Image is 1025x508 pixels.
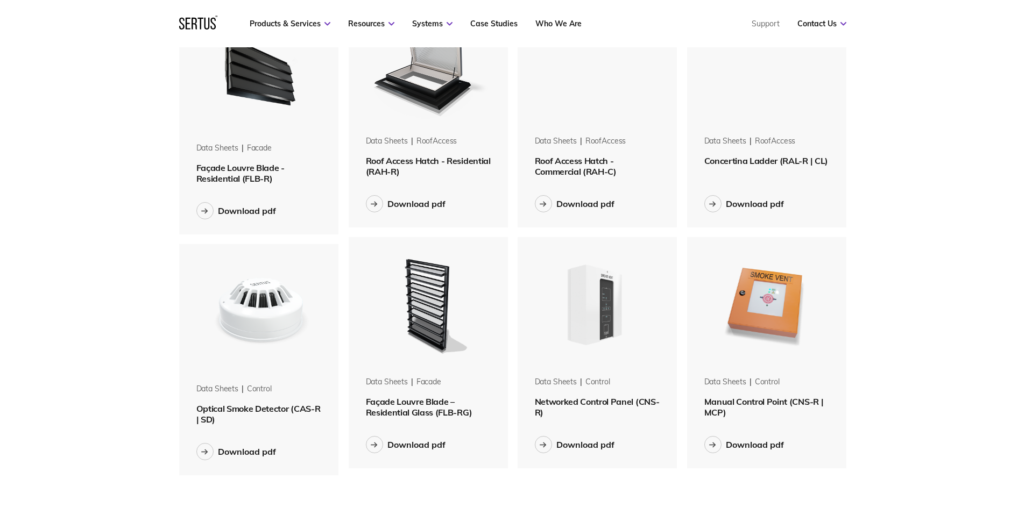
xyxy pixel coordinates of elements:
button: Download pdf [535,195,614,212]
div: Data Sheets [535,377,577,388]
div: control [755,377,780,388]
span: Roof Access Hatch - Commercial (RAH-C) [535,155,617,177]
div: control [585,377,610,388]
div: Data Sheets [196,143,238,154]
div: Download pdf [218,205,276,216]
div: Download pdf [556,198,614,209]
button: Download pdf [704,436,784,453]
span: Manual Control Point (CNS-R | MCP) [704,396,824,418]
a: Systems [412,19,453,28]
span: Optical Smoke Detector (CAS-R | SD) [196,403,321,425]
div: roofAccess [416,136,457,147]
span: Façade Louvre Blade – Residential Glass (FLB-RG) [366,396,472,418]
div: Data Sheets [704,136,746,147]
div: facade [416,377,441,388]
span: Roof Access Hatch - Residential (RAH-R) [366,155,491,177]
span: Façade Louvre Blade - Residential (FLB-R) [196,162,285,184]
div: Data Sheets [366,377,408,388]
iframe: Chat Widget [831,383,1025,508]
a: Support [752,19,780,28]
div: roofAccess [585,136,626,147]
button: Download pdf [366,195,446,212]
button: Download pdf [196,202,276,219]
div: Download pdf [726,198,784,209]
div: Data Sheets [535,136,577,147]
a: Contact Us [797,19,846,28]
div: Data Sheets [366,136,408,147]
div: control [247,384,272,395]
div: Data Sheets [196,384,238,395]
a: Case Studies [470,19,518,28]
div: Download pdf [387,198,446,209]
div: roofAccess [755,136,796,147]
div: facade [247,143,272,154]
button: Download pdf [535,436,614,453]
div: Download pdf [556,439,614,450]
div: Download pdf [218,446,276,457]
div: Download pdf [726,439,784,450]
a: Who We Are [535,19,582,28]
span: Networked Control Panel (CNS-R) [535,396,660,418]
div: Download pdf [387,439,446,450]
button: Download pdf [196,443,276,460]
a: Products & Services [250,19,330,28]
a: Resources [348,19,394,28]
span: Concertina Ladder (RAL-R | CL) [704,155,828,166]
button: Download pdf [366,436,446,453]
div: Data Sheets [704,377,746,388]
button: Download pdf [704,195,784,212]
